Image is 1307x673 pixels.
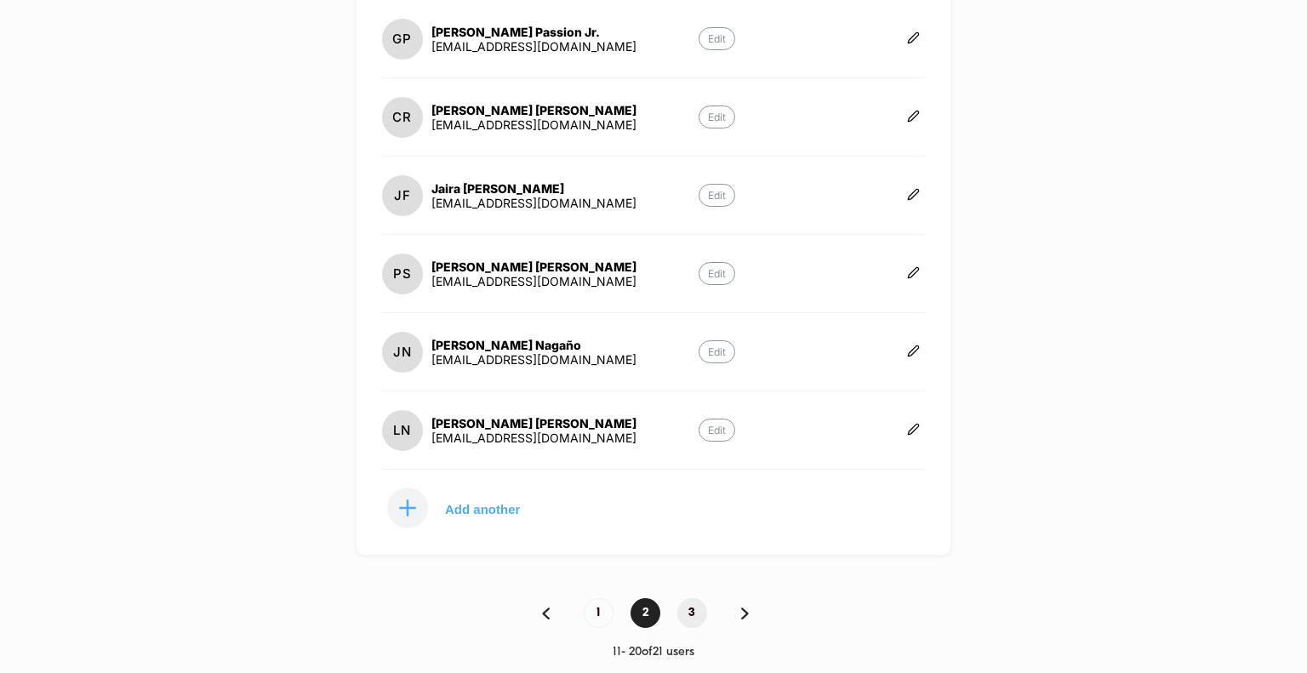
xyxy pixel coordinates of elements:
p: Edit [699,184,735,207]
p: GP [392,31,412,47]
button: Add another [382,487,552,529]
p: Edit [699,419,735,442]
p: PS [393,265,412,282]
span: 2 [631,598,660,628]
div: [EMAIL_ADDRESS][DOMAIN_NAME] [431,196,636,210]
p: LN [393,422,411,438]
p: Edit [699,106,735,128]
div: [PERSON_NAME] Passion Jr. [431,25,636,39]
div: [EMAIL_ADDRESS][DOMAIN_NAME] [431,117,636,132]
div: [PERSON_NAME] Nagaño [431,338,636,352]
img: pagination forward [741,607,749,619]
div: Jaira [PERSON_NAME] [431,181,636,196]
div: [EMAIL_ADDRESS][DOMAIN_NAME] [431,274,636,288]
p: CR [392,109,412,125]
p: JN [393,344,412,360]
div: [PERSON_NAME] [PERSON_NAME] [431,416,636,431]
p: JF [394,187,411,203]
div: [PERSON_NAME] [PERSON_NAME] [431,260,636,274]
div: [EMAIL_ADDRESS][DOMAIN_NAME] [431,431,636,445]
span: 1 [584,598,614,628]
p: Add another [445,505,520,513]
p: Edit [699,27,735,50]
div: [PERSON_NAME] [PERSON_NAME] [431,103,636,117]
div: [EMAIL_ADDRESS][DOMAIN_NAME] [431,352,636,367]
div: [EMAIL_ADDRESS][DOMAIN_NAME] [431,39,636,54]
p: Edit [699,262,735,285]
span: 3 [677,598,707,628]
p: Edit [699,340,735,363]
img: pagination back [542,607,550,619]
